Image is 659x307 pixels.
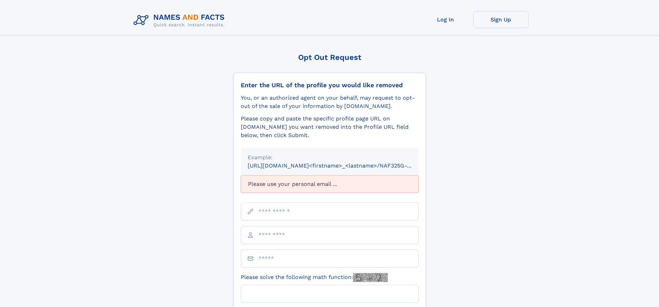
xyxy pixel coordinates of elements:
img: Logo Names and Facts [131,11,230,30]
div: You, or an authorized agent on your behalf, may request to opt-out of the sale of your informatio... [241,94,419,110]
small: [URL][DOMAIN_NAME]<firstname>_<lastname>/NAF325G-xxxxxxxx [248,162,432,169]
a: Log In [418,11,473,28]
div: Please use your personal email ... [241,175,419,193]
label: Please solve the following math function: [241,273,388,282]
a: Sign Up [473,11,529,28]
div: Example: [248,153,412,162]
div: Opt Out Request [234,53,426,62]
div: Enter the URL of the profile you would like removed [241,81,419,89]
div: Please copy and paste the specific profile page URL on [DOMAIN_NAME] you want removed into the Pr... [241,115,419,139]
